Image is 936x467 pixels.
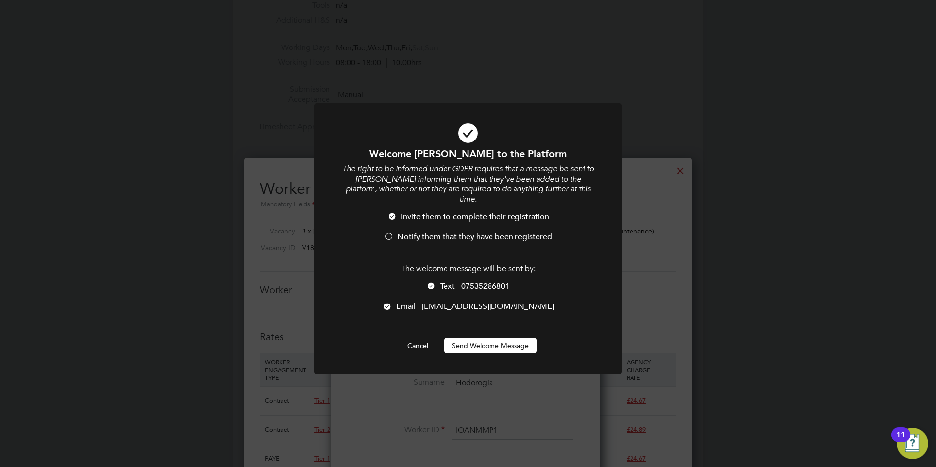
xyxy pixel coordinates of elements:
span: Email - [EMAIL_ADDRESS][DOMAIN_NAME] [396,302,554,311]
span: Invite them to complete their registration [401,212,549,222]
span: Notify them that they have been registered [398,232,552,242]
h1: Welcome [PERSON_NAME] to the Platform [341,147,595,160]
span: Text - 07535286801 [440,281,510,291]
button: Cancel [399,338,436,353]
i: The right to be informed under GDPR requires that a message be sent to [PERSON_NAME] informing th... [342,164,594,204]
button: Send Welcome Message [444,338,537,353]
p: The welcome message will be sent by: [341,264,595,274]
div: 11 [896,435,905,447]
button: Open Resource Center, 11 new notifications [897,428,928,459]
